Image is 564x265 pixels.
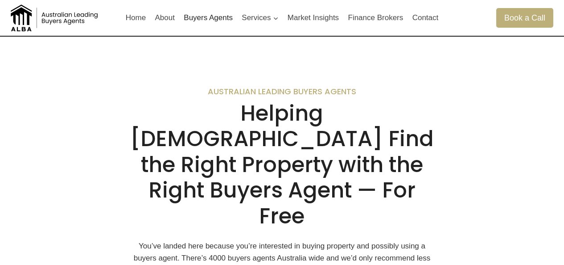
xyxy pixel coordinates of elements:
[179,7,237,29] a: Buyers Agents
[121,7,443,29] nav: Primary Navigation
[11,4,100,31] img: Australian Leading Buyers Agents
[121,7,151,29] a: Home
[496,8,553,27] a: Book a Call
[408,7,443,29] a: Contact
[150,7,179,29] a: About
[128,87,436,97] h6: Australian Leading Buyers Agents
[128,101,436,229] h1: Helping [DEMOGRAPHIC_DATA] Find the Right Property with the Right Buyers Agent — For Free
[283,7,344,29] a: Market Insights
[242,12,278,24] span: Services
[343,7,408,29] a: Finance Brokers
